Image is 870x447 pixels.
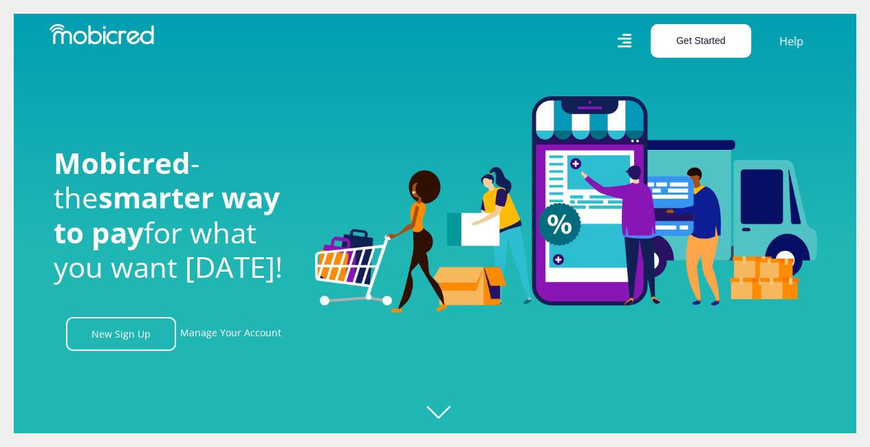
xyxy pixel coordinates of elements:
[779,32,804,50] a: Help
[54,177,280,251] span: smarter way to pay
[54,146,294,285] h1: - the for what you want [DATE]!
[315,96,817,314] img: Welcome to Mobicred
[54,143,191,182] span: Mobicred
[180,317,281,351] a: Manage Your Account
[66,317,176,351] a: New Sign Up
[50,24,154,45] img: Mobicred
[651,24,751,58] button: Get Started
